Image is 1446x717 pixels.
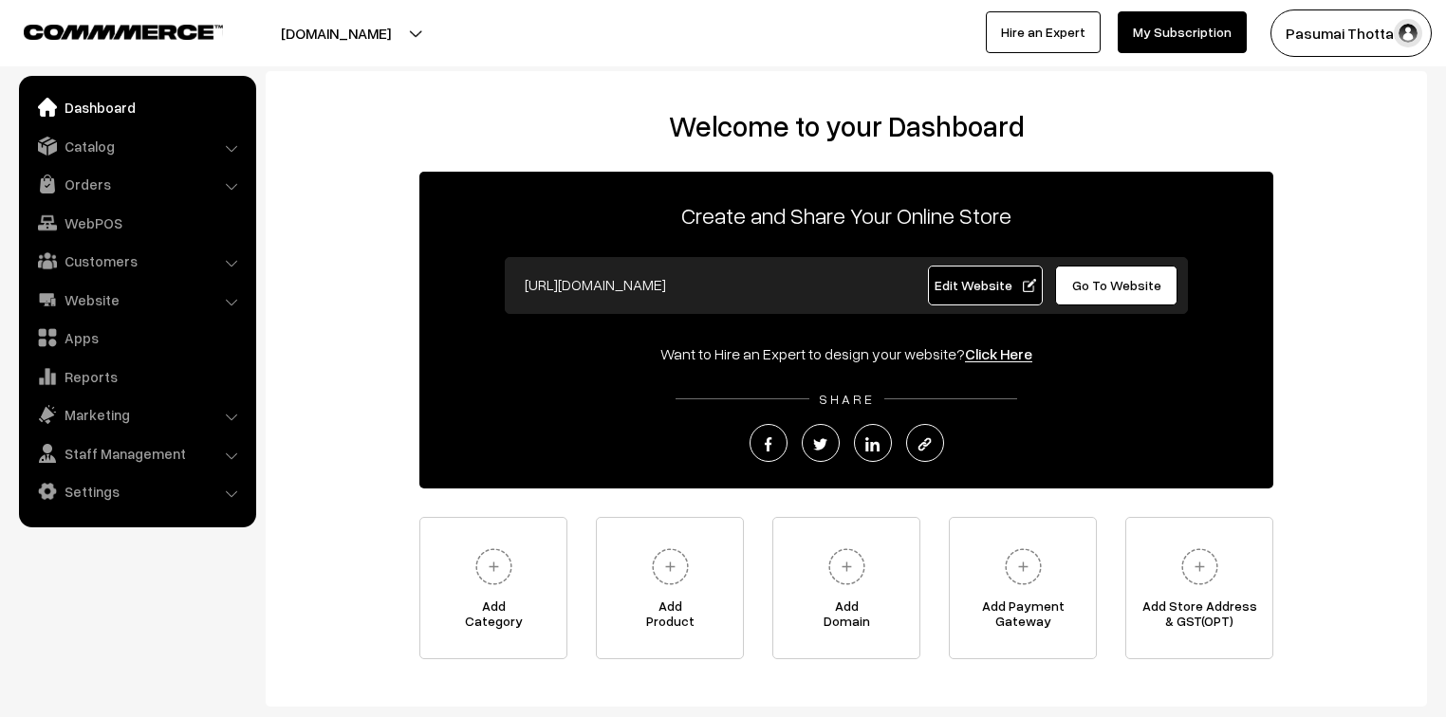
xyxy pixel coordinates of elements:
a: Click Here [965,344,1032,363]
span: Go To Website [1072,277,1161,293]
a: Customers [24,244,250,278]
span: Add Category [420,598,566,636]
span: Edit Website [935,277,1036,293]
span: Add Payment Gateway [950,598,1096,636]
a: Website [24,283,250,317]
h2: Welcome to your Dashboard [285,109,1408,143]
a: WebPOS [24,206,250,240]
a: Staff Management [24,436,250,470]
a: Marketing [24,397,250,432]
a: Reports [24,359,250,394]
div: Want to Hire an Expert to design your website? [419,342,1273,365]
img: plus.svg [997,541,1049,593]
a: Go To Website [1055,266,1177,305]
img: plus.svg [468,541,520,593]
a: Settings [24,474,250,508]
button: Pasumai Thotta… [1270,9,1432,57]
span: SHARE [809,391,884,407]
img: plus.svg [821,541,873,593]
span: Add Domain [773,598,919,636]
a: AddCategory [419,517,567,659]
a: Hire an Expert [986,11,1101,53]
a: Dashboard [24,90,250,124]
img: plus.svg [1174,541,1226,593]
a: My Subscription [1118,11,1247,53]
span: Add Product [597,598,743,636]
button: [DOMAIN_NAME] [214,9,457,57]
span: Add Store Address & GST(OPT) [1126,598,1272,636]
a: AddProduct [596,517,744,659]
a: Catalog [24,129,250,163]
a: Apps [24,321,250,355]
a: Edit Website [928,266,1044,305]
a: Add Store Address& GST(OPT) [1125,517,1273,659]
a: AddDomain [772,517,920,659]
a: Add PaymentGateway [949,517,1097,659]
img: COMMMERCE [24,25,223,39]
p: Create and Share Your Online Store [419,198,1273,232]
img: user [1394,19,1422,47]
a: Orders [24,167,250,201]
a: COMMMERCE [24,19,190,42]
img: plus.svg [644,541,696,593]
